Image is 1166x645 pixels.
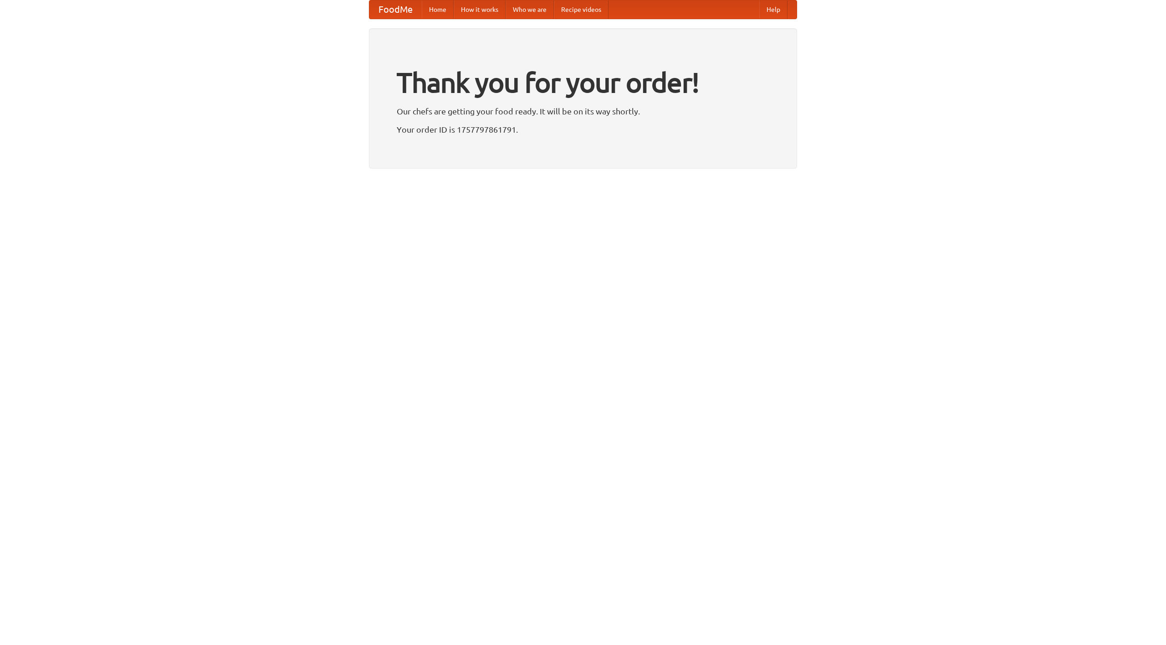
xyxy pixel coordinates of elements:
p: Your order ID is 1757797861791. [397,123,769,136]
a: Recipe videos [554,0,609,19]
a: FoodMe [369,0,422,19]
a: Home [422,0,454,19]
a: Who we are [506,0,554,19]
a: How it works [454,0,506,19]
a: Help [759,0,788,19]
h1: Thank you for your order! [397,61,769,104]
p: Our chefs are getting your food ready. It will be on its way shortly. [397,104,769,118]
